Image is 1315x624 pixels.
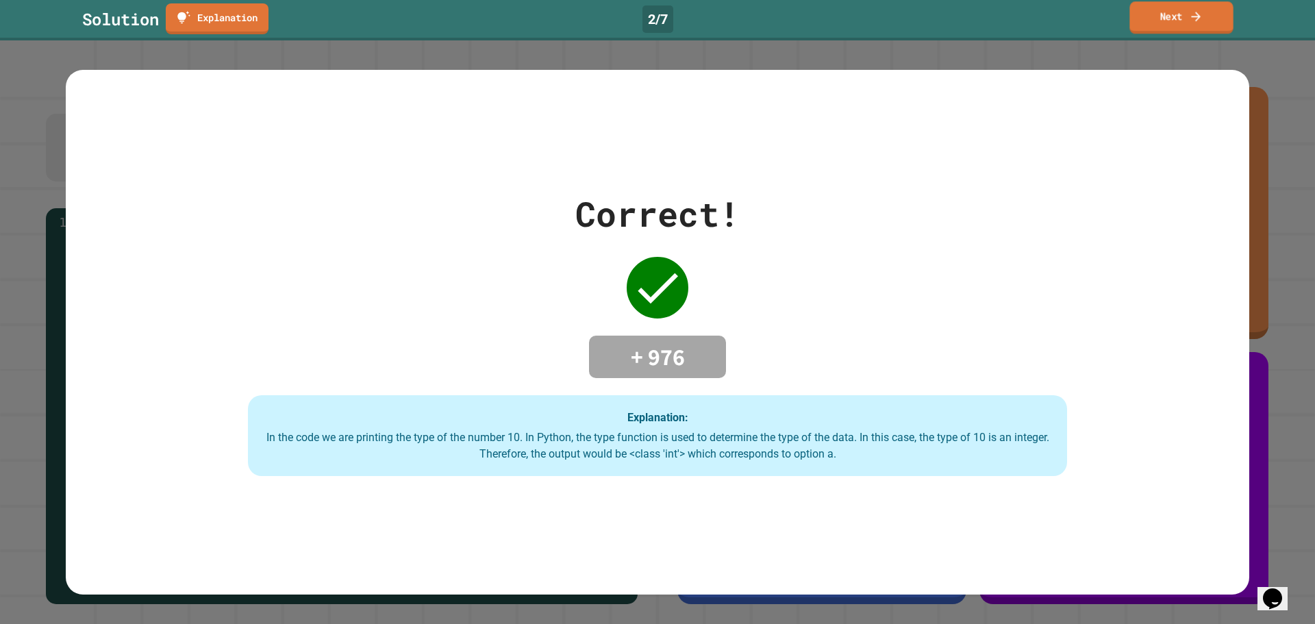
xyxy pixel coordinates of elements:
[166,3,268,34] a: Explanation
[82,7,159,32] div: Solution
[1257,569,1301,610] iframe: chat widget
[603,342,712,371] h4: + 976
[642,5,673,33] div: 2 / 7
[262,429,1053,462] div: In the code we are printing the type of the number 10. In Python, the type function is used to de...
[575,188,740,240] div: Correct!
[627,411,688,424] strong: Explanation:
[1129,1,1233,34] a: Next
